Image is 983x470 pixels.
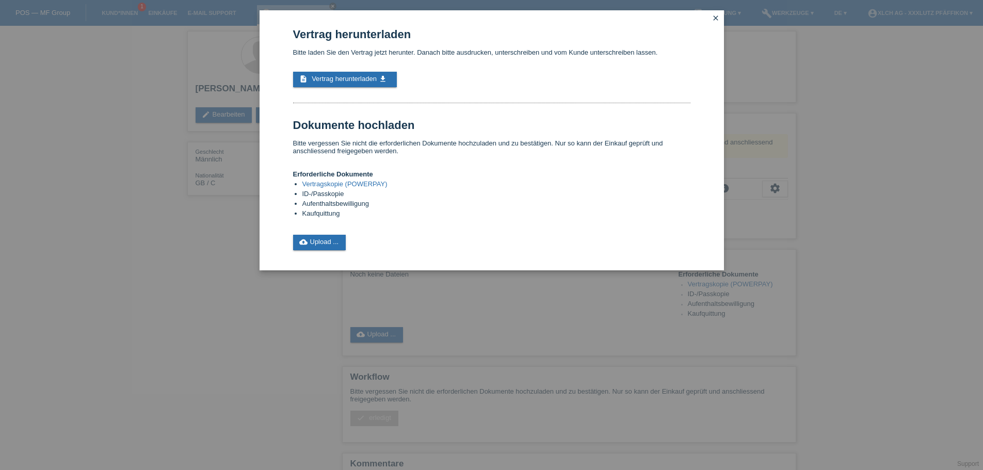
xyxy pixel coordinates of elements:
h4: Erforderliche Dokumente [293,170,690,178]
li: Kaufquittung [302,209,690,219]
p: Bitte laden Sie den Vertrag jetzt herunter. Danach bitte ausdrucken, unterschreiben und vom Kunde... [293,48,690,56]
li: ID-/Passkopie [302,190,690,200]
a: close [709,13,722,25]
i: get_app [379,75,387,83]
a: Vertragskopie (POWERPAY) [302,180,388,188]
p: Bitte vergessen Sie nicht die erforderlichen Dokumente hochzuladen und zu bestätigen. Nur so kann... [293,139,690,155]
h1: Vertrag herunterladen [293,28,690,41]
h1: Dokumente hochladen [293,119,690,132]
span: Vertrag herunterladen [312,75,377,83]
a: description Vertrag herunterladen get_app [293,72,397,87]
li: Aufenthaltsbewilligung [302,200,690,209]
a: cloud_uploadUpload ... [293,235,346,250]
i: cloud_upload [299,238,308,246]
i: description [299,75,308,83]
i: close [712,14,720,22]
